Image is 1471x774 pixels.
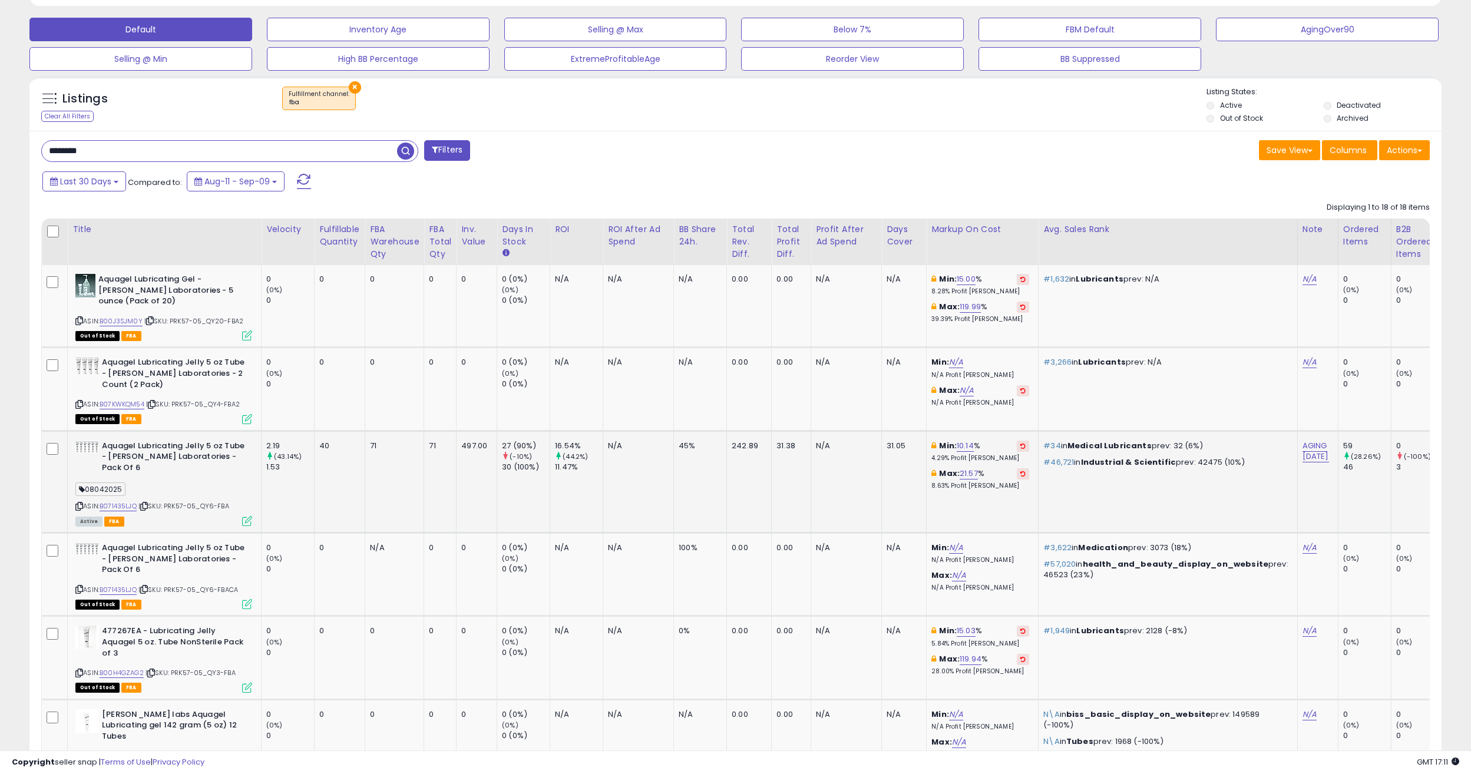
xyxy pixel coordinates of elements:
[266,369,283,378] small: (0%)
[267,47,490,71] button: High BB Percentage
[138,501,229,511] span: | SKU: PRK57-05_QY6-FBA
[1396,637,1413,647] small: (0%)
[1043,457,1288,468] p: in prev: 42475 (10%)
[741,18,964,41] button: Below 7%
[939,653,960,664] b: Max:
[887,441,917,451] div: 31.05
[1043,558,1076,570] span: #57,020
[887,223,921,248] div: Days Cover
[72,223,256,236] div: Title
[429,441,447,451] div: 71
[461,223,492,248] div: Inv. value
[102,709,245,745] b: [PERSON_NAME] labs Aquagel Lubricating gel 142 gram (5 oz) 12 Tubes
[1043,709,1059,720] span: N\A
[1220,113,1263,123] label: Out of Stock
[100,501,137,511] a: B071435LJQ
[153,756,204,768] a: Privacy Policy
[266,626,314,636] div: 0
[502,248,509,259] small: Days In Stock.
[679,274,718,285] div: N/A
[1043,543,1288,553] p: in prev: 3073 (18%)
[1303,223,1333,236] div: Note
[931,640,1029,648] p: 5.84% Profit [PERSON_NAME]
[289,98,349,107] div: fba
[732,441,762,451] div: 242.89
[204,176,270,187] span: Aug-11 - Sep-09
[502,357,550,368] div: 0 (0%)
[100,399,144,409] a: B07KWKQM54
[461,274,488,285] div: 0
[319,274,356,285] div: 0
[1396,223,1439,260] div: B2B Ordered Items
[931,482,1029,490] p: 8.63% Profit [PERSON_NAME]
[957,440,974,452] a: 10.14
[319,626,356,636] div: 0
[949,356,963,368] a: N/A
[266,637,283,647] small: (0%)
[429,274,447,285] div: 0
[502,554,518,563] small: (0%)
[555,274,594,285] div: N/A
[100,668,144,678] a: B00H4GZAG2
[1043,625,1070,636] span: #1,949
[679,626,718,636] div: 0%
[931,570,952,581] b: Max:
[502,369,518,378] small: (0%)
[1396,564,1444,574] div: 0
[1206,87,1442,98] p: Listing States:
[429,543,447,553] div: 0
[289,90,349,107] span: Fulfillment channel :
[1343,647,1391,658] div: 0
[952,570,966,581] a: N/A
[75,600,120,610] span: All listings that are currently out of stock and unavailable for purchase on Amazon
[75,543,99,555] img: 41N2AI-b1qL._SL40_.jpg
[266,441,314,451] div: 2.19
[960,385,974,396] a: N/A
[75,626,99,649] img: 11DCyZk67iL._SL40_.jpg
[75,331,120,341] span: All listings that are currently out of stock and unavailable for purchase on Amazon
[816,543,872,553] div: N/A
[187,171,285,191] button: Aug-11 - Sep-09
[816,709,872,720] div: N/A
[370,441,415,451] div: 71
[1337,100,1381,110] label: Deactivated
[949,542,963,554] a: N/A
[429,709,447,720] div: 0
[62,91,108,107] h5: Listings
[429,357,447,368] div: 0
[102,441,245,477] b: Aquagel Lubricating Jelly 5 oz Tube - [PERSON_NAME] Laboratories - Pack Of 6
[502,441,550,451] div: 27 (90%)
[502,295,550,306] div: 0 (0%)
[144,316,243,326] span: | SKU: PRK57-05_QY20-FBA2
[266,274,314,285] div: 0
[370,709,415,720] div: 0
[679,441,718,451] div: 45%
[75,543,252,608] div: ASIN:
[461,626,488,636] div: 0
[502,720,518,730] small: (0%)
[816,274,872,285] div: N/A
[502,626,550,636] div: 0 (0%)
[1343,626,1391,636] div: 0
[102,543,245,578] b: Aquagel Lubricating Jelly 5 oz Tube - [PERSON_NAME] Laboratories - Pack Of 6
[75,357,252,422] div: ASIN:
[1396,379,1444,389] div: 0
[502,709,550,720] div: 0 (0%)
[502,379,550,389] div: 0 (0%)
[1043,626,1288,636] p: in prev: 2128 (-8%)
[1216,18,1439,41] button: AgingOver90
[1343,285,1360,295] small: (0%)
[931,709,949,720] b: Min:
[266,223,309,236] div: Velocity
[1303,273,1317,285] a: N/A
[146,399,240,409] span: | SKU: PRK57-05_QY4-FBA2
[319,441,356,451] div: 40
[931,667,1029,676] p: 28.00% Profit [PERSON_NAME]
[931,287,1029,296] p: 8.28% Profit [PERSON_NAME]
[816,357,872,368] div: N/A
[1396,357,1444,368] div: 0
[939,385,960,396] b: Max:
[75,626,252,691] div: ASIN:
[1396,285,1413,295] small: (0%)
[1343,554,1360,563] small: (0%)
